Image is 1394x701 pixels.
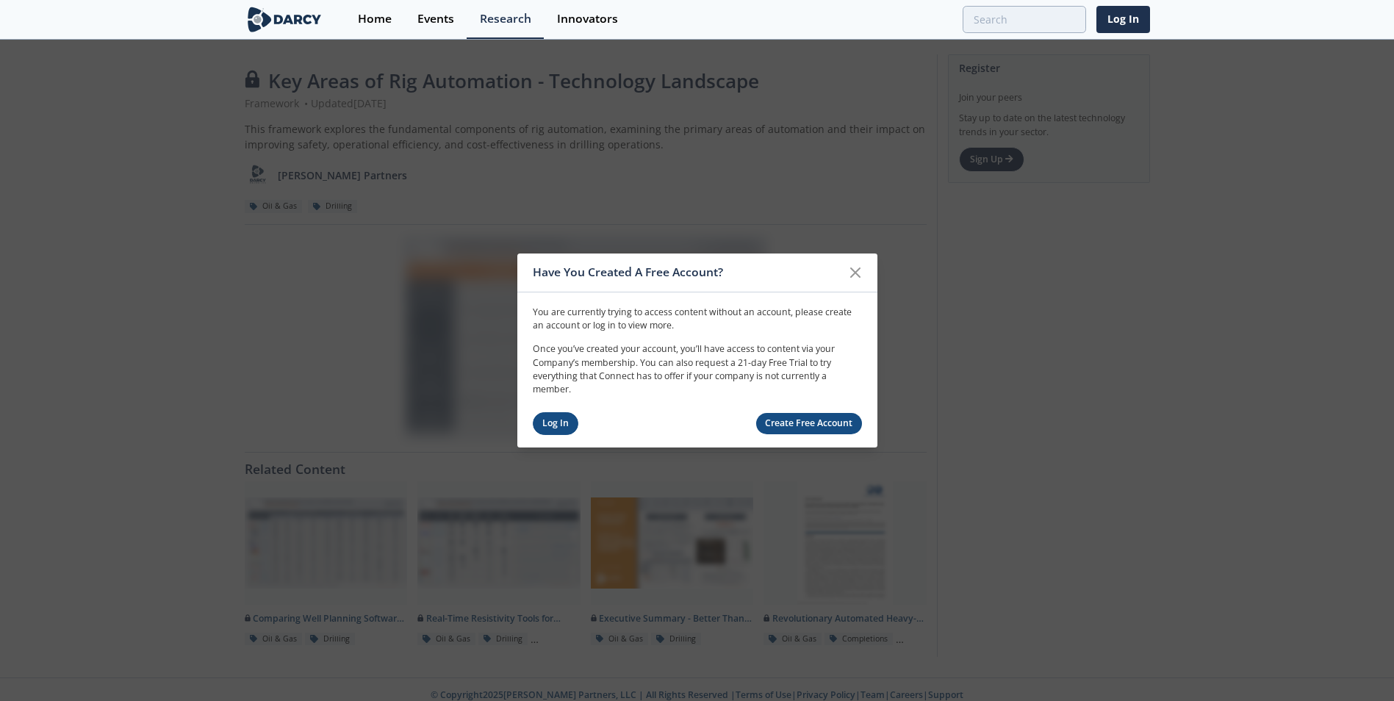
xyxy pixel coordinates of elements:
[533,305,862,332] p: You are currently trying to access content without an account, please create an account or log in...
[533,412,579,435] a: Log In
[533,259,842,287] div: Have You Created A Free Account?
[245,7,325,32] img: logo-wide.svg
[557,13,618,25] div: Innovators
[963,6,1086,33] input: Advanced Search
[417,13,454,25] div: Events
[533,342,862,397] p: Once you’ve created your account, you’ll have access to content via your Company’s membership. Yo...
[756,413,862,434] a: Create Free Account
[358,13,392,25] div: Home
[1096,6,1150,33] a: Log In
[480,13,531,25] div: Research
